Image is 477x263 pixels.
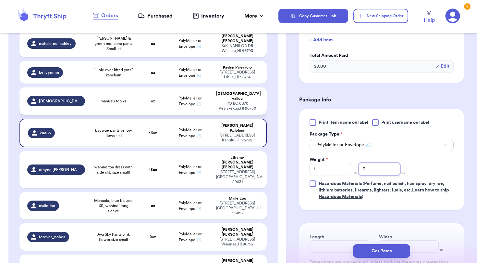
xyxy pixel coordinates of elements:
[93,36,134,51] span: [PERSON_NAME] & green monstera pants Small
[216,65,259,70] div: Keilyn Paleracio
[151,99,155,103] strong: oz
[151,71,155,74] strong: oz
[178,165,202,175] span: PolyMailer or Envelope ✉️
[193,12,224,20] a: Inventory
[379,234,392,240] label: Width
[178,232,202,242] span: PolyMailer or Envelope ✉️
[424,11,435,24] a: Help
[216,70,259,80] div: [STREET_ADDRESS] Lihue , HI 96766
[216,201,259,216] div: [STREET_ADDRESS] [GEOGRAPHIC_DATA] , HI 96816
[244,12,265,20] div: More
[93,198,134,214] span: Manaola, blue blouse, XS, wahine, long sleeve
[149,131,157,135] strong: 16 oz
[39,41,72,46] span: mahalo.nui_ashley
[216,155,259,170] div: Ethyna-[PERSON_NAME] [PERSON_NAME]
[178,68,202,77] span: PolyMailer or Envelope ✉️
[39,70,59,75] span: keilyynnnn
[138,12,173,20] a: Purchased
[39,99,81,104] span: [DEMOGRAPHIC_DATA]
[310,52,454,59] label: Total Amount Paid
[353,9,408,23] button: New Shipping Order
[93,67,134,78] span: “ Lole over lifted yota” keychain
[314,63,326,70] span: $ 0.00
[178,96,202,106] span: PolyMailer or Envelope ✉️
[216,91,259,101] div: [DEMOGRAPHIC_DATA] vailuu
[319,119,368,126] span: Print item name on label
[316,142,371,148] span: PolyMailer or Envelope ✉️
[307,33,456,47] button: + Add Item
[216,237,259,247] div: [STREET_ADDRESS] Waianae , HI 96792
[401,170,406,175] span: oz
[216,44,259,53] div: 309 NANILOA DR Wailuku , HI 96793
[151,204,155,208] strong: oz
[151,42,155,46] strong: oz
[40,130,51,136] span: kia163
[178,128,202,138] span: PolyMailer or Envelope ✉️
[216,101,259,111] div: PO BOX 370 Kealakekua , HI 96750
[353,244,410,258] button: Get Rates
[216,133,258,143] div: [STREET_ADDRESS] Kahului , HI 96732
[117,47,121,51] span: + 1
[445,8,460,23] a: 3
[101,99,126,104] span: manuals top xs
[310,234,324,240] label: Length
[319,181,449,199] span: (Perfume, nail polish, hair spray, dry ice, lithium batteries, firearms, lighters, fuels, etc. )
[39,167,81,172] span: ethyna.[PERSON_NAME]
[299,96,464,104] h3: Package Info
[178,201,202,211] span: PolyMailer or Envelope ✉️
[216,123,258,133] div: [PERSON_NAME] Kuloloia
[352,170,357,175] span: lbs
[310,156,328,163] label: Weight
[436,63,449,70] button: Edit
[150,235,156,239] strong: 8 oz
[216,227,259,237] div: [PERSON_NAME] [PERSON_NAME]
[319,181,362,186] span: Hazardous Materials
[216,34,259,44] div: [PERSON_NAME] [PERSON_NAME]
[424,16,435,24] span: Help
[93,12,118,20] div: Orders
[216,196,259,201] div: Maile Loo
[310,131,343,138] label: Package Type
[93,232,134,242] span: Ava Sky Pants pink flower size small
[93,12,118,20] a: Orders
[39,234,65,240] span: forever_nohea
[310,139,454,151] button: PolyMailer or Envelope ✉️
[93,164,134,175] span: wahine toa dress with side slit, size small!
[216,170,259,184] div: [STREET_ADDRESS] [GEOGRAPHIC_DATA] , NV 89031
[278,9,349,23] button: Copy Customer Link
[93,128,134,138] span: Lauwae pants yellow flower
[178,39,202,48] span: PolyMailer or Envelope ✉️
[381,119,429,126] span: Print username on label
[39,203,55,208] span: maile.loo
[149,168,157,172] strong: 13 oz
[464,3,471,10] div: 3
[118,134,122,138] span: + 1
